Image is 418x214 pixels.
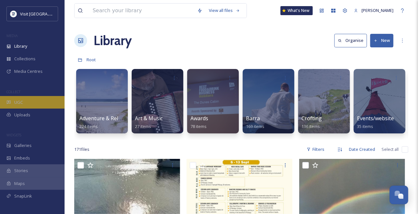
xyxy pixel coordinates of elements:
[190,123,207,129] span: 78 items
[190,115,208,129] a: Awards78 items
[94,31,132,50] a: Library
[14,56,36,62] span: Collections
[14,193,32,199] span: SnapLink
[390,186,408,204] button: Open Chat
[246,123,264,129] span: 169 items
[334,34,367,47] button: Organise
[246,115,260,122] span: Barra
[357,115,394,129] a: Events/website35 items
[14,112,30,118] span: Uploads
[14,155,30,161] span: Embeds
[301,115,322,129] a: Crofting136 items
[6,33,18,38] span: MEDIA
[79,115,136,122] span: Adventure & Relaxation
[79,115,136,129] a: Adventure & Relaxation224 items
[301,115,322,122] span: Crofting
[87,56,96,63] a: Root
[14,168,28,174] span: Stories
[370,34,393,47] button: New
[10,11,17,17] img: Untitled%20design%20%2897%29.png
[357,123,373,129] span: 35 items
[135,123,151,129] span: 27 items
[14,180,25,187] span: Maps
[303,143,328,156] div: Filters
[362,7,393,13] span: [PERSON_NAME]
[351,4,397,17] a: [PERSON_NAME]
[206,4,243,17] a: View all files
[135,115,163,122] span: Art & Music
[89,4,194,18] input: Search your library
[334,34,370,47] a: Organise
[14,142,32,149] span: Galleries
[14,99,23,105] span: UGC
[6,89,20,94] span: COLLECT
[301,123,320,129] span: 136 items
[135,115,163,129] a: Art & Music27 items
[87,57,96,63] span: Root
[14,43,27,49] span: Library
[74,146,89,152] span: 171 file s
[246,115,264,129] a: Barra169 items
[14,68,43,74] span: Media Centres
[79,123,98,129] span: 224 items
[20,11,70,17] span: Visit [GEOGRAPHIC_DATA]
[357,115,394,122] span: Events/website
[6,132,21,137] span: WIDGETS
[346,143,378,156] div: Date Created
[190,115,208,122] span: Awards
[382,146,399,152] span: Select all
[280,6,313,15] a: What's New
